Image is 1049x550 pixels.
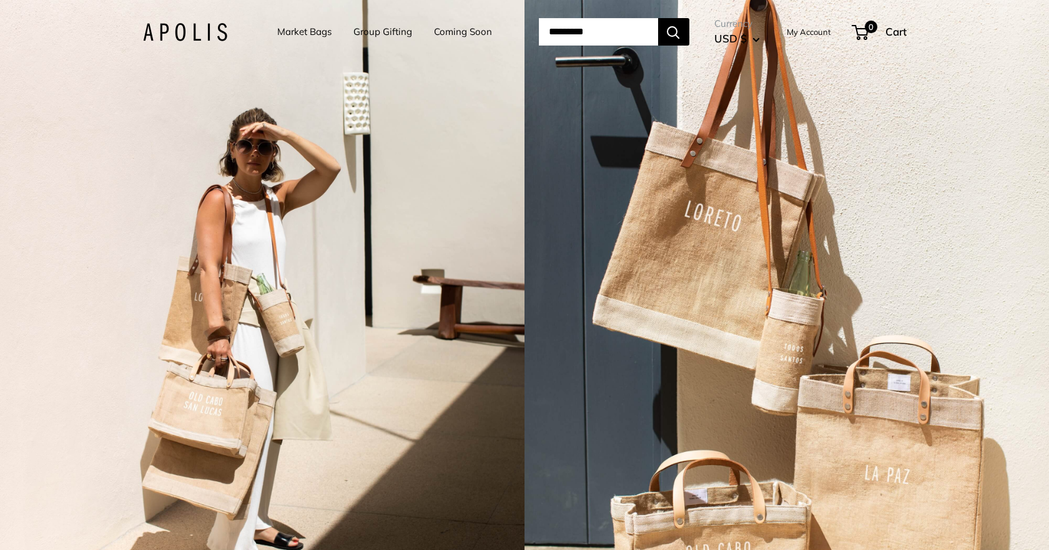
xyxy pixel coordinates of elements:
button: Search [658,18,689,46]
a: Market Bags [277,23,332,41]
span: 0 [864,21,877,33]
input: Search... [539,18,658,46]
button: USD $ [714,29,760,49]
a: 0 Cart [853,22,907,42]
a: My Account [787,24,831,39]
span: USD $ [714,32,747,45]
img: Apolis [143,23,227,41]
a: Coming Soon [434,23,492,41]
span: Currency [714,15,760,32]
a: Group Gifting [353,23,412,41]
span: Cart [885,25,907,38]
